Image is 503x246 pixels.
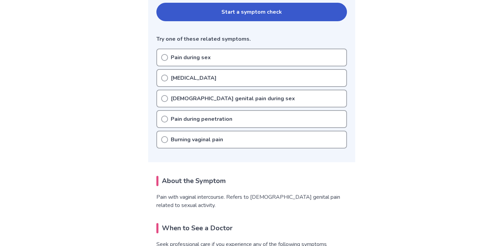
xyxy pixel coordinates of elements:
p: [MEDICAL_DATA] [171,74,217,82]
p: Pain during sex [171,53,211,62]
p: Burning vaginal pain [171,135,223,144]
p: Pain during penetration [171,115,232,123]
button: Start a symptom check [156,3,347,21]
p: [DEMOGRAPHIC_DATA] genital pain during sex [171,94,295,103]
p: Pain with vaginal intercourse. Refers to [DEMOGRAPHIC_DATA] genital pain related to sexual activity. [156,193,347,209]
h2: About the Symptom [156,176,347,186]
p: Try one of these related symptoms. [156,35,347,43]
h2: When to See a Doctor [156,223,347,233]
